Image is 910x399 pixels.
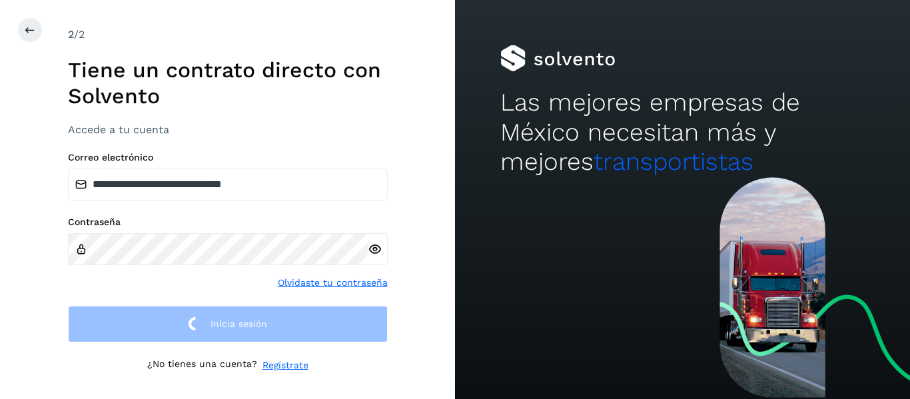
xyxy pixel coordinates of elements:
a: Regístrate [262,358,308,372]
h2: Las mejores empresas de México necesitan más y mejores [500,88,864,177]
button: Inicia sesión [68,306,388,342]
label: Correo electrónico [68,152,388,163]
h3: Accede a tu cuenta [68,123,388,136]
a: Olvidaste tu contraseña [278,276,388,290]
h1: Tiene un contrato directo con Solvento [68,57,388,109]
span: Inicia sesión [211,319,267,328]
label: Contraseña [68,216,388,228]
span: transportistas [594,147,753,176]
p: ¿No tienes una cuenta? [147,358,257,372]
